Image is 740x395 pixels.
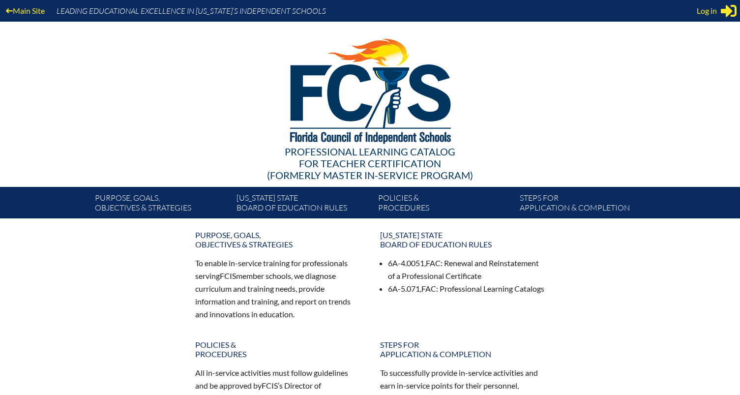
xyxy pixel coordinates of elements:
span: FAC [426,258,441,268]
div: Professional Learning Catalog (formerly Master In-service Program) [87,146,653,181]
a: Steps forapplication & completion [516,191,657,218]
a: [US_STATE] StateBoard of Education rules [233,191,374,218]
a: Main Site [2,4,49,17]
a: Steps forapplication & completion [374,336,551,363]
li: 6A-5.071, : Professional Learning Catalogs [388,282,545,295]
a: Policies &Procedures [374,191,516,218]
a: Purpose, goals,objectives & strategies [91,191,233,218]
span: for Teacher Certification [299,157,441,169]
span: FCIS [262,381,278,390]
span: Log in [697,5,717,17]
span: FCIS [220,271,236,280]
img: FCISlogo221.eps [268,22,472,156]
a: Policies &Procedures [189,336,366,363]
a: [US_STATE] StateBoard of Education rules [374,226,551,253]
p: To enable in-service training for professionals serving member schools, we diagnose curriculum an... [195,257,360,320]
a: Purpose, goals,objectives & strategies [189,226,366,253]
li: 6A-4.0051, : Renewal and Reinstatement of a Professional Certificate [388,257,545,282]
svg: Sign in or register [721,3,737,19]
span: FAC [421,284,436,293]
